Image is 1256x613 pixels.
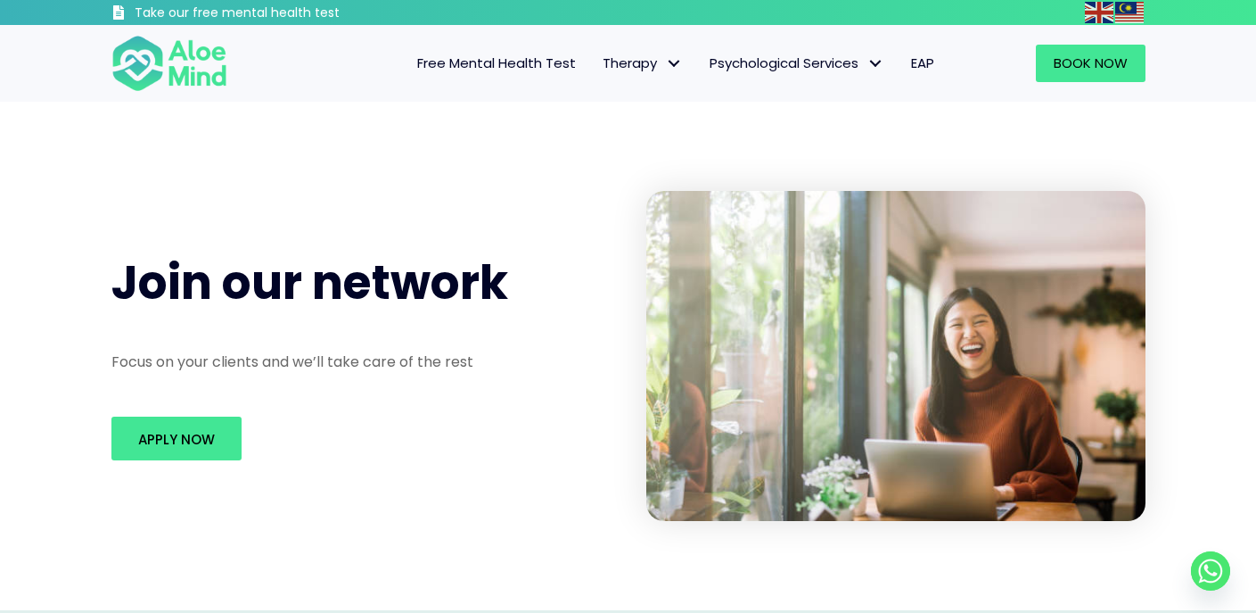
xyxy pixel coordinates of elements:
[589,45,696,82] a: TherapyTherapy: submenu
[138,430,215,449] span: Apply Now
[1085,2,1115,22] a: English
[1115,2,1145,22] a: Malay
[111,4,435,25] a: Take our free mental health test
[404,45,589,82] a: Free Mental Health Test
[1085,2,1113,23] img: en
[111,250,508,315] span: Join our network
[250,45,948,82] nav: Menu
[1191,551,1230,591] a: Whatsapp
[898,45,948,82] a: EAP
[863,51,889,77] span: Psychological Services: submenu
[111,352,611,372] p: Focus on your clients and we’ll take care of the rest
[417,54,576,72] span: Free Mental Health Test
[1036,45,1145,82] a: Book Now
[646,191,1145,521] img: Happy young asian girl working at a coffee shop with a laptop
[135,4,435,22] h3: Take our free mental health test
[603,54,683,72] span: Therapy
[111,34,227,93] img: Aloe mind Logo
[696,45,898,82] a: Psychological ServicesPsychological Services: submenu
[1115,2,1144,23] img: ms
[911,54,934,72] span: EAP
[111,417,242,460] a: Apply Now
[661,51,687,77] span: Therapy: submenu
[1054,54,1128,72] span: Book Now
[710,54,884,72] span: Psychological Services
